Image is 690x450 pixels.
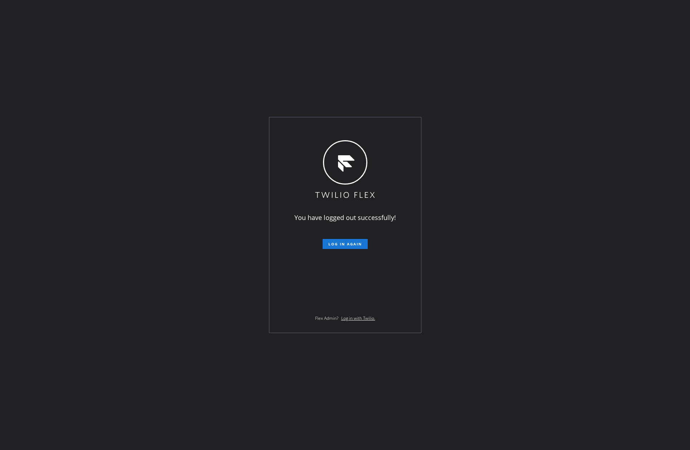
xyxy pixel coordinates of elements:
[294,213,396,222] span: You have logged out successfully!
[328,241,362,246] span: Log in again
[315,315,338,321] span: Flex Admin?
[341,315,375,321] a: Log in with Twilio.
[323,239,368,249] button: Log in again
